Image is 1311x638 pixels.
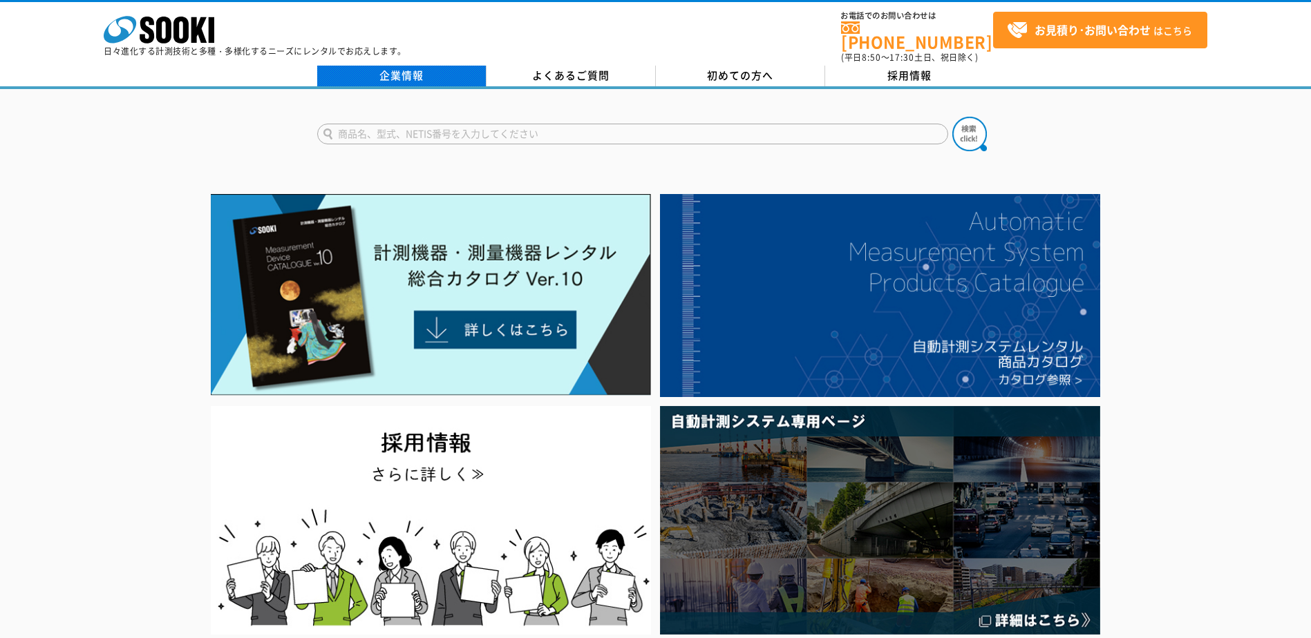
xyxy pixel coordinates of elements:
span: お電話でのお問い合わせは [841,12,993,20]
img: SOOKI recruit [211,406,651,635]
p: 日々進化する計測技術と多種・多様化するニーズにレンタルでお応えします。 [104,47,406,55]
span: 初めての方へ [707,68,773,83]
img: Catalog Ver10 [211,194,651,396]
img: btn_search.png [952,117,987,151]
a: 企業情報 [317,66,487,86]
span: はこちら [1007,20,1192,41]
span: (平日 ～ 土日、祝日除く) [841,51,978,64]
span: 17:30 [889,51,914,64]
a: 採用情報 [825,66,994,86]
strong: お見積り･お問い合わせ [1035,21,1151,38]
a: 初めての方へ [656,66,825,86]
img: 自動計測システムカタログ [660,194,1100,397]
a: お見積り･お問い合わせはこちら [993,12,1207,48]
img: 自動計測システム専用ページ [660,406,1100,635]
input: 商品名、型式、NETIS番号を入力してください [317,124,948,144]
a: [PHONE_NUMBER] [841,21,993,50]
a: よくあるご質問 [487,66,656,86]
span: 8:50 [862,51,881,64]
